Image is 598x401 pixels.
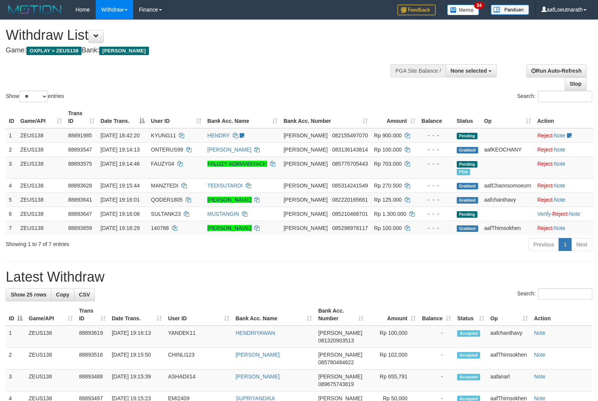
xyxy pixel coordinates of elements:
[481,221,534,235] td: aafThimsokhen
[235,330,275,336] a: HENDRIYAWAN
[284,132,328,139] span: [PERSON_NAME]
[571,238,592,251] a: Next
[101,161,140,167] span: [DATE] 19:14:46
[19,91,48,102] select: Showentries
[422,196,451,204] div: - - -
[17,192,65,207] td: ZEUS138
[367,348,419,370] td: Rp 102,000
[457,374,480,380] span: Accepted
[56,292,69,298] span: Copy
[481,142,534,156] td: aafKEOCHANY
[534,128,594,143] td: ·
[109,370,165,391] td: [DATE] 19:15:39
[68,132,92,139] span: 88891985
[531,304,592,326] th: Action
[6,237,243,248] div: Showing 1 to 7 of 7 entries
[6,269,592,285] h1: Latest Withdraw
[534,330,546,336] a: Note
[284,161,328,167] span: [PERSON_NAME]
[68,161,92,167] span: 88893575
[457,330,480,337] span: Accepted
[315,304,367,326] th: Bank Acc. Number: activate to sort column ascending
[204,106,281,128] th: Bank Acc. Name: activate to sort column ascending
[534,221,594,235] td: ·
[151,197,182,203] span: QODER1805
[101,225,140,231] span: [DATE] 19:16:29
[76,326,109,348] td: 88893619
[99,47,149,55] span: [PERSON_NAME]
[68,197,92,203] span: 88893641
[569,211,580,217] a: Note
[6,178,17,192] td: 4
[79,292,90,298] span: CSV
[151,225,169,231] span: 140788
[419,304,454,326] th: Balance: activate to sort column ascending
[151,211,181,217] span: SULTANK23
[374,183,402,189] span: Rp 270.500
[151,161,174,167] span: FAUZY04
[537,211,551,217] a: Verify
[281,106,371,128] th: Bank Acc. Number: activate to sort column ascending
[517,91,592,102] label: Search:
[422,224,451,232] div: - - -
[101,147,140,153] span: [DATE] 19:14:13
[481,106,534,128] th: Op: activate to sort column ascending
[487,326,531,348] td: aafchanthavy
[68,183,92,189] span: 88893628
[565,77,587,90] a: Stop
[101,132,140,139] span: [DATE] 18:42:20
[422,146,451,153] div: - - -
[534,192,594,207] td: ·
[151,147,183,153] span: ONTERUS99
[554,161,565,167] a: Note
[332,147,368,153] span: Copy 083136143814 to clipboard
[374,225,402,231] span: Rp 100.000
[397,5,436,15] img: Feedback.jpg
[487,348,531,370] td: aafThimsokhen
[76,304,109,326] th: Trans ID: activate to sort column ascending
[26,47,82,55] span: OXPLAY > ZEUS138
[318,337,354,344] span: Copy 081320903513 to clipboard
[537,197,552,203] a: Reject
[367,326,419,348] td: Rp 100,000
[208,225,252,231] a: [PERSON_NAME]
[68,225,92,231] span: 88893659
[534,373,546,380] a: Note
[481,178,534,192] td: aafChannsomoeurn
[374,161,402,167] span: Rp 703.000
[457,133,477,139] span: Pending
[554,183,565,189] a: Note
[457,161,477,168] span: Pending
[208,161,267,167] a: FALUZY ADRIANSYACH
[332,225,368,231] span: Copy 085298978117 to clipboard
[374,147,402,153] span: Rp 100.000
[318,359,354,365] span: Copy 085780484622 to clipboard
[457,147,478,153] span: Grabbed
[235,352,279,358] a: [PERSON_NAME]
[6,207,17,221] td: 6
[208,147,252,153] a: [PERSON_NAME]
[6,47,391,54] h4: Game: Bank:
[109,326,165,348] td: [DATE] 19:16:13
[109,304,165,326] th: Date Trans.: activate to sort column ascending
[367,304,419,326] th: Amount: activate to sort column ascending
[17,128,65,143] td: ZEUS138
[17,106,65,128] th: Game/API: activate to sort column ascending
[457,352,480,359] span: Accepted
[419,326,454,348] td: -
[208,197,252,203] a: [PERSON_NAME]
[474,2,484,9] span: 34
[68,211,92,217] span: 88893647
[17,156,65,178] td: ZEUS138
[538,288,592,300] input: Search:
[419,348,454,370] td: -
[537,225,552,231] a: Reject
[534,142,594,156] td: ·
[284,225,328,231] span: [PERSON_NAME]
[101,211,140,217] span: [DATE] 19:16:08
[517,288,592,300] label: Search:
[76,370,109,391] td: 88893488
[487,370,531,391] td: aafanarl
[208,183,243,189] a: TEDISUTARDI
[526,64,587,77] a: Run Auto-Refresh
